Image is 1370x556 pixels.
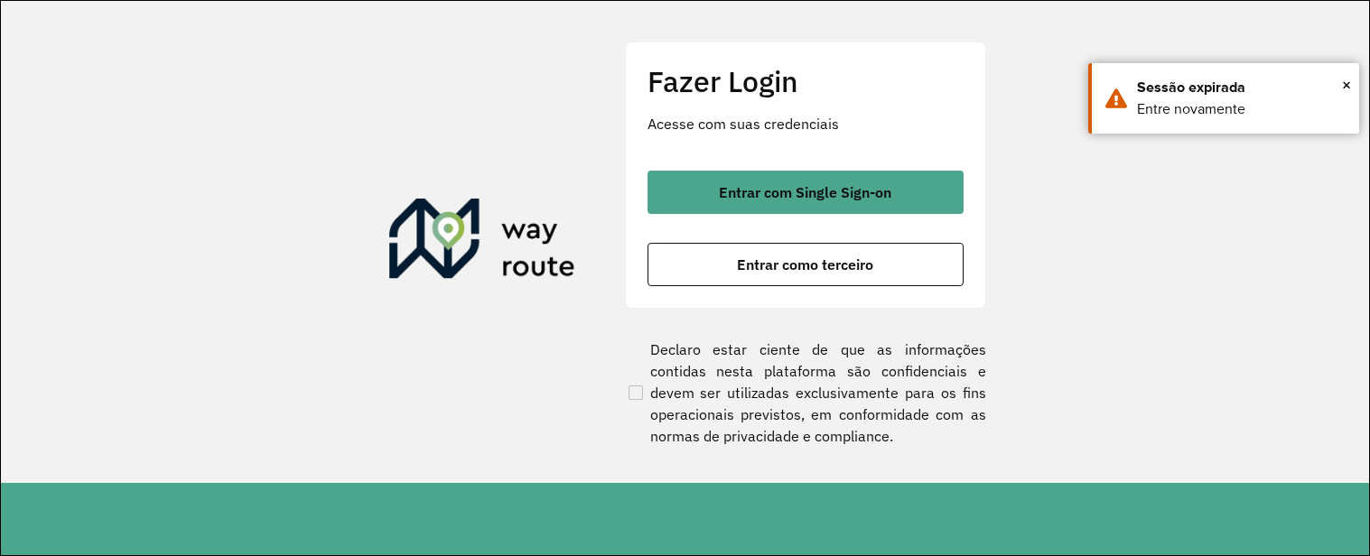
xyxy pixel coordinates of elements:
[1137,77,1346,98] div: Sessão expirada
[1137,98,1346,120] div: Entre novamente
[389,199,575,285] img: Roteirizador AmbevTech
[737,257,873,272] span: Entrar como terceiro
[1342,71,1351,98] span: ×
[625,338,986,447] label: Declaro estar ciente de que as informações contidas nesta plataforma são confidenciais e devem se...
[648,113,964,134] p: Acesse com suas credenciais
[719,185,891,199] span: Entrar com Single Sign-on
[648,171,964,214] button: button
[648,64,964,98] h2: Fazer Login
[648,243,964,286] button: button
[1342,71,1351,98] button: Close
